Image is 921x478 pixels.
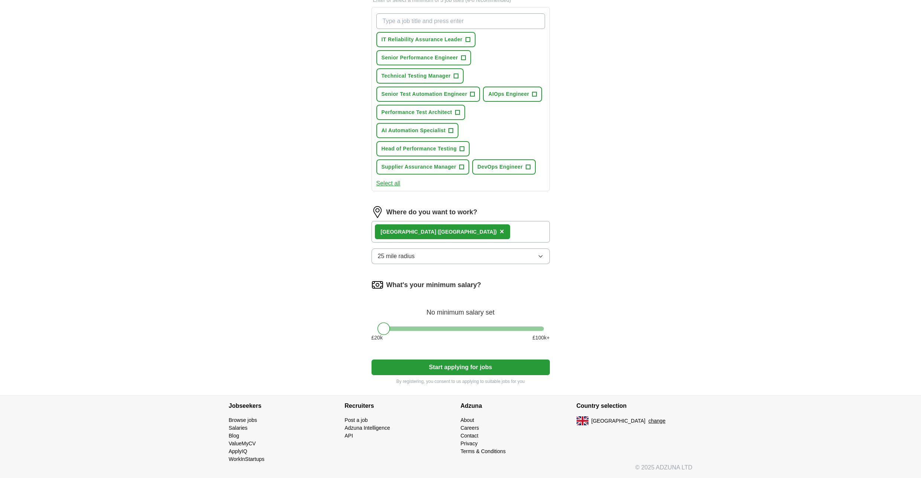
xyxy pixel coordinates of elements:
button: Senior Test Automation Engineer [376,87,480,102]
label: What's your minimum salary? [386,280,481,290]
a: Browse jobs [229,417,257,423]
button: Technical Testing Manager [376,68,464,84]
span: Senior Performance Engineer [382,54,458,62]
p: By registering, you consent to us applying to suitable jobs for you [372,378,550,385]
a: Careers [461,425,479,431]
a: Blog [229,433,239,439]
a: Post a job [345,417,368,423]
div: © 2025 ADZUNA LTD [223,463,698,478]
button: Supplier Assurance Manager [376,159,470,175]
a: ValueMyCV [229,440,256,446]
span: AI Automation Specialist [382,127,446,134]
button: 25 mile radius [372,248,550,264]
a: Salaries [229,425,248,431]
button: AIOps Engineer [483,87,542,102]
button: Select all [376,179,400,188]
span: × [500,227,504,235]
span: £ 20 k [372,334,383,342]
button: Head of Performance Testing [376,141,470,156]
input: Type a job title and press enter [376,13,545,29]
button: Start applying for jobs [372,360,550,375]
img: salary.png [372,279,383,291]
span: ([GEOGRAPHIC_DATA]) [438,229,497,235]
button: IT Reliability Assurance Leader [376,32,476,47]
span: Head of Performance Testing [382,145,457,153]
a: Terms & Conditions [461,448,506,454]
strong: [GEOGRAPHIC_DATA] [381,229,437,235]
h4: Country selection [577,396,693,416]
span: [GEOGRAPHIC_DATA] [591,417,646,425]
img: UK flag [577,416,588,425]
span: IT Reliability Assurance Leader [382,36,463,43]
span: AIOps Engineer [488,90,529,98]
button: × [500,226,504,237]
a: Adzuna Intelligence [345,425,390,431]
button: Performance Test Architect [376,105,465,120]
a: About [461,417,474,423]
a: ApplyIQ [229,448,247,454]
button: AI Automation Specialist [376,123,459,138]
span: 25 mile radius [378,252,415,261]
a: Contact [461,433,479,439]
button: Senior Performance Engineer [376,50,471,65]
span: Senior Test Automation Engineer [382,90,467,98]
img: location.png [372,206,383,218]
div: No minimum salary set [372,300,550,318]
label: Where do you want to work? [386,207,477,217]
a: Privacy [461,440,478,446]
a: WorkInStartups [229,456,265,462]
span: DevOps Engineer [477,163,523,171]
span: Performance Test Architect [382,108,452,116]
span: Supplier Assurance Manager [382,163,457,171]
button: change [648,417,665,425]
span: £ 100 k+ [532,334,549,342]
a: API [345,433,353,439]
button: DevOps Engineer [472,159,536,175]
span: Technical Testing Manager [382,72,451,80]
